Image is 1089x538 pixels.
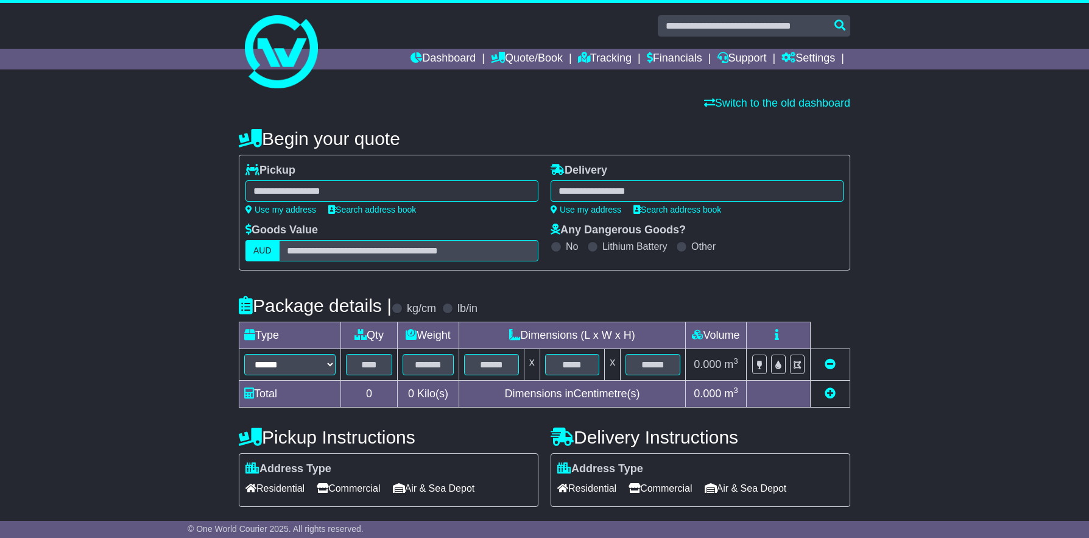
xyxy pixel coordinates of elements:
[566,241,578,252] label: No
[694,358,721,370] span: 0.000
[781,49,835,69] a: Settings
[825,358,836,370] a: Remove this item
[398,322,459,349] td: Weight
[694,388,721,400] span: 0.000
[245,164,295,177] label: Pickup
[825,388,836,400] a: Add new item
[341,322,398,349] td: Qty
[724,388,738,400] span: m
[239,427,538,447] h4: Pickup Instructions
[239,381,341,408] td: Total
[407,302,436,316] label: kg/cm
[328,205,416,214] a: Search address book
[578,49,632,69] a: Tracking
[245,224,318,237] label: Goods Value
[724,358,738,370] span: m
[188,524,364,534] span: © One World Courier 2025. All rights reserved.
[733,356,738,366] sup: 3
[317,479,380,498] span: Commercial
[239,322,341,349] td: Type
[411,49,476,69] a: Dashboard
[551,164,607,177] label: Delivery
[685,322,746,349] td: Volume
[457,302,478,316] label: lb/in
[629,479,692,498] span: Commercial
[245,479,305,498] span: Residential
[691,241,716,252] label: Other
[647,49,702,69] a: Financials
[239,296,392,316] h4: Package details |
[239,129,850,149] h4: Begin your quote
[524,349,540,381] td: x
[705,479,787,498] span: Air & Sea Depot
[551,205,621,214] a: Use my address
[398,381,459,408] td: Kilo(s)
[245,462,331,476] label: Address Type
[551,427,850,447] h4: Delivery Instructions
[551,224,686,237] label: Any Dangerous Goods?
[459,381,685,408] td: Dimensions in Centimetre(s)
[341,381,398,408] td: 0
[393,479,475,498] span: Air & Sea Depot
[717,49,767,69] a: Support
[605,349,621,381] td: x
[633,205,721,214] a: Search address book
[557,462,643,476] label: Address Type
[245,205,316,214] a: Use my address
[408,388,414,400] span: 0
[602,241,668,252] label: Lithium Battery
[733,386,738,395] sup: 3
[704,97,850,109] a: Switch to the old dashboard
[245,240,280,261] label: AUD
[491,49,563,69] a: Quote/Book
[459,322,685,349] td: Dimensions (L x W x H)
[557,479,616,498] span: Residential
